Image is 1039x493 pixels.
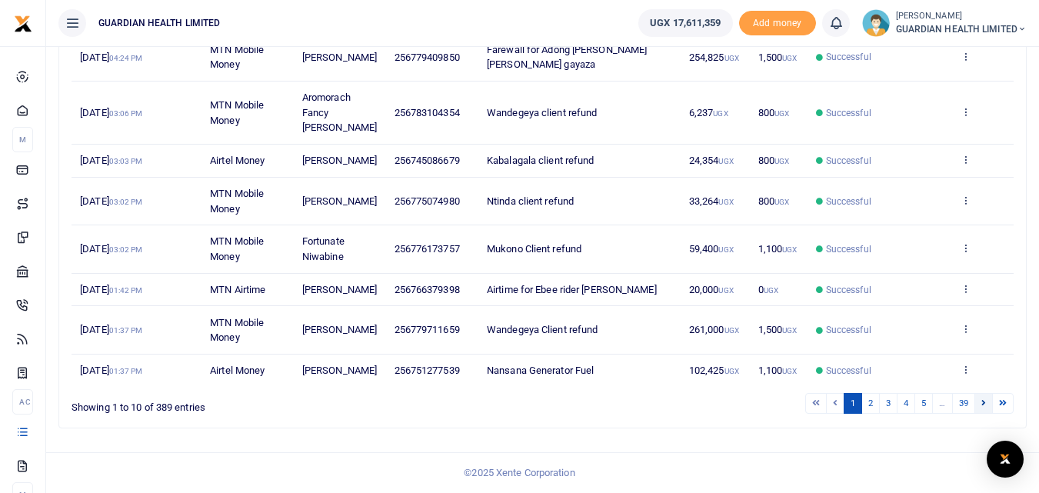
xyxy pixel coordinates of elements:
span: Airtime for Ebee rider [PERSON_NAME] [487,284,657,295]
span: GUARDIAN HEALTH LIMITED [92,16,226,30]
span: [DATE] [80,195,142,207]
span: 261,000 [689,324,739,335]
span: 102,425 [689,365,739,376]
span: 256745086679 [395,155,460,166]
small: UGX [764,286,778,295]
span: GUARDIAN HEALTH LIMITED [896,22,1027,36]
span: [PERSON_NAME] [302,155,377,166]
small: UGX [724,367,739,375]
a: 39 [952,393,975,414]
a: 2 [861,393,880,414]
span: [DATE] [80,155,142,166]
small: UGX [782,326,797,335]
span: [DATE] [80,243,142,255]
span: Successful [826,106,871,120]
span: [DATE] [80,52,142,63]
small: 03:03 PM [109,157,143,165]
span: MTN Airtime [210,284,265,295]
span: [DATE] [80,324,142,335]
li: M [12,127,33,152]
span: 254,825 [689,52,739,63]
span: 256766379398 [395,284,460,295]
small: UGX [782,54,797,62]
span: Successful [826,242,871,256]
span: 59,400 [689,243,734,255]
div: Showing 1 to 10 of 389 entries [72,391,458,415]
span: Add money [739,11,816,36]
span: 800 [758,155,790,166]
span: [PERSON_NAME] [302,324,377,335]
small: UGX [774,109,789,118]
li: Wallet ballance [632,9,738,37]
span: Airtel Money [210,155,265,166]
span: UGX 17,611,359 [650,15,721,31]
span: MTN Mobile Money [210,317,264,344]
span: [PERSON_NAME] [302,195,377,207]
span: Mukono Client refund [487,243,581,255]
span: MTN Mobile Money [210,235,264,262]
span: Fortunate Niwabine [302,235,345,262]
span: MTN Mobile Money [210,188,264,215]
span: Aromorach Fancy [PERSON_NAME] [302,92,377,133]
small: UGX [724,326,739,335]
li: Toup your wallet [739,11,816,36]
small: UGX [718,286,733,295]
span: Nansana Generator Fuel [487,365,594,376]
small: UGX [782,245,797,254]
span: 1,500 [758,324,798,335]
span: 256776173757 [395,243,460,255]
span: [PERSON_NAME] [302,52,377,63]
a: 5 [914,393,933,414]
span: Airtel Money [210,365,265,376]
small: [PERSON_NAME] [896,10,1027,23]
span: [DATE] [80,107,142,118]
small: UGX [713,109,728,118]
span: Successful [826,283,871,297]
small: 01:37 PM [109,326,143,335]
small: 03:06 PM [109,109,143,118]
a: Add money [739,16,816,28]
span: Successful [826,50,871,64]
span: 33,264 [689,195,734,207]
small: UGX [718,245,733,254]
span: 0 [758,284,778,295]
span: [PERSON_NAME] [302,365,377,376]
span: 1,100 [758,365,798,376]
span: 256783104354 [395,107,460,118]
span: Successful [826,154,871,168]
small: UGX [718,198,733,206]
span: 256775074980 [395,195,460,207]
a: profile-user [PERSON_NAME] GUARDIAN HEALTH LIMITED [862,9,1027,37]
img: profile-user [862,9,890,37]
span: [DATE] [80,365,142,376]
span: 800 [758,195,790,207]
span: 20,000 [689,284,734,295]
span: Successful [826,195,871,208]
span: 24,354 [689,155,734,166]
span: 256751277539 [395,365,460,376]
li: Ac [12,389,33,415]
span: 256779409850 [395,52,460,63]
small: UGX [724,54,739,62]
small: UGX [718,157,733,165]
span: [PERSON_NAME] [302,284,377,295]
small: UGX [782,367,797,375]
small: 03:02 PM [109,198,143,206]
a: logo-small logo-large logo-large [14,17,32,28]
div: Open Intercom Messenger [987,441,1024,478]
small: 01:42 PM [109,286,143,295]
span: Wandegeya client refund [487,107,597,118]
small: 03:02 PM [109,245,143,254]
span: Ntinda client refund [487,195,574,207]
a: 1 [844,393,862,414]
span: [DATE] [80,284,142,295]
span: 800 [758,107,790,118]
a: 4 [897,393,915,414]
span: Wandegeya Client refund [487,324,598,335]
small: UGX [774,157,789,165]
span: Successful [826,364,871,378]
span: Kabalagala client refund [487,155,594,166]
small: UGX [774,198,789,206]
span: 1,500 [758,52,798,63]
a: 3 [879,393,897,414]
